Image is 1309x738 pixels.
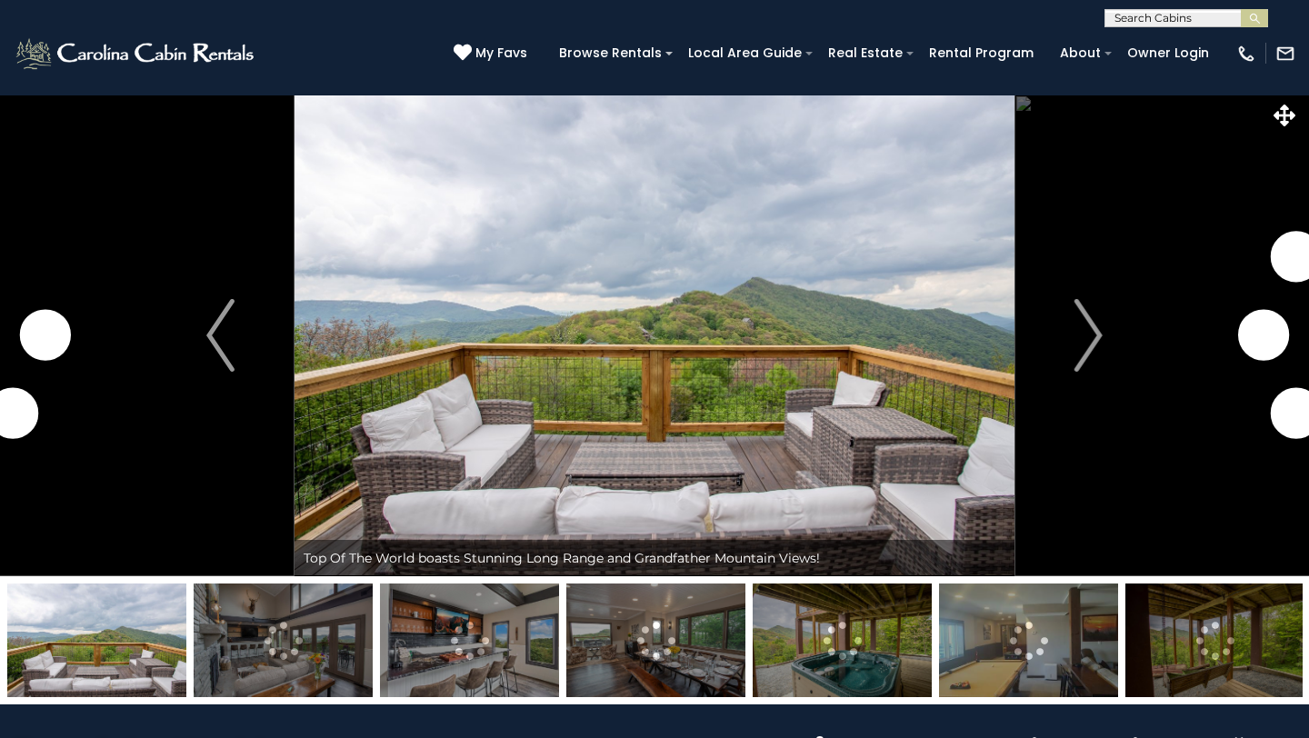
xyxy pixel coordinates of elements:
[14,35,259,72] img: White-1-2.png
[146,95,295,576] button: Previous
[454,44,532,64] a: My Favs
[295,540,1014,576] div: Top Of The World boasts Stunning Long Range and Grandfather Mountain Views!
[566,583,745,697] img: 163274413
[380,583,559,697] img: 165072880
[1051,39,1110,67] a: About
[1125,583,1304,697] img: 163274415
[1074,299,1102,372] img: arrow
[679,39,811,67] a: Local Area Guide
[1236,44,1256,64] img: phone-regular-white.png
[194,583,373,697] img: 163274420
[819,39,912,67] a: Real Estate
[753,583,932,697] img: 163274414
[7,583,186,697] img: 163274419
[1275,44,1295,64] img: mail-regular-white.png
[920,39,1043,67] a: Rental Program
[475,44,527,63] span: My Favs
[1118,39,1218,67] a: Owner Login
[206,299,234,372] img: arrow
[550,39,671,67] a: Browse Rentals
[939,583,1118,697] img: 166326238
[1014,95,1163,576] button: Next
